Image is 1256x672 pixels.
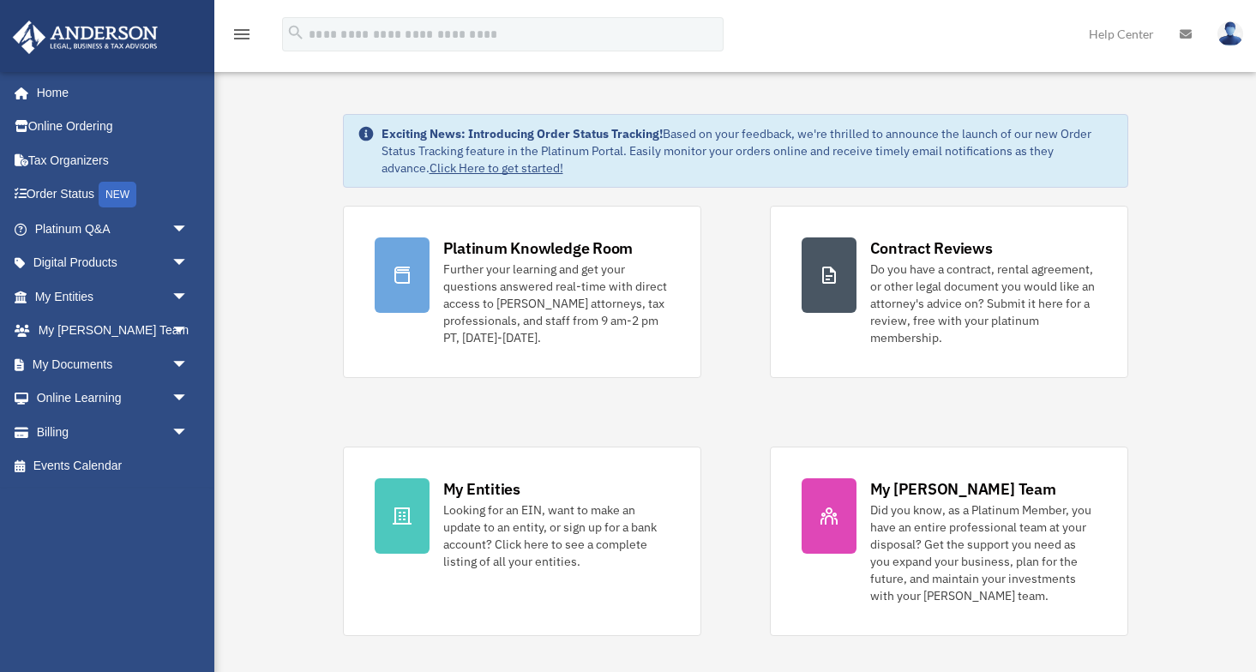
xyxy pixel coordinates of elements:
[12,212,214,246] a: Platinum Q&Aarrow_drop_down
[1217,21,1243,46] img: User Pic
[770,206,1128,378] a: Contract Reviews Do you have a contract, rental agreement, or other legal document you would like...
[870,261,1097,346] div: Do you have a contract, rental agreement, or other legal document you would like an attorney's ad...
[171,314,206,349] span: arrow_drop_down
[382,126,663,141] strong: Exciting News: Introducing Order Status Tracking!
[430,160,563,176] a: Click Here to get started!
[443,237,634,259] div: Platinum Knowledge Room
[770,447,1128,636] a: My [PERSON_NAME] Team Did you know, as a Platinum Member, you have an entire professional team at...
[443,261,670,346] div: Further your learning and get your questions answered real-time with direct access to [PERSON_NAM...
[870,501,1097,604] div: Did you know, as a Platinum Member, you have an entire professional team at your disposal? Get th...
[382,125,1114,177] div: Based on your feedback, we're thrilled to announce the launch of our new Order Status Tracking fe...
[171,347,206,382] span: arrow_drop_down
[870,237,993,259] div: Contract Reviews
[870,478,1056,500] div: My [PERSON_NAME] Team
[99,182,136,207] div: NEW
[171,279,206,315] span: arrow_drop_down
[171,212,206,247] span: arrow_drop_down
[443,478,520,500] div: My Entities
[12,449,214,483] a: Events Calendar
[12,143,214,177] a: Tax Organizers
[231,24,252,45] i: menu
[171,381,206,417] span: arrow_drop_down
[171,246,206,281] span: arrow_drop_down
[343,447,701,636] a: My Entities Looking for an EIN, want to make an update to an entity, or sign up for a bank accoun...
[12,279,214,314] a: My Entitiesarrow_drop_down
[443,501,670,570] div: Looking for an EIN, want to make an update to an entity, or sign up for a bank account? Click her...
[12,347,214,381] a: My Documentsarrow_drop_down
[12,75,206,110] a: Home
[12,314,214,348] a: My [PERSON_NAME] Teamarrow_drop_down
[12,246,214,280] a: Digital Productsarrow_drop_down
[343,206,701,378] a: Platinum Knowledge Room Further your learning and get your questions answered real-time with dire...
[12,415,214,449] a: Billingarrow_drop_down
[12,110,214,144] a: Online Ordering
[231,30,252,45] a: menu
[286,23,305,42] i: search
[12,177,214,213] a: Order StatusNEW
[171,415,206,450] span: arrow_drop_down
[12,381,214,416] a: Online Learningarrow_drop_down
[8,21,163,54] img: Anderson Advisors Platinum Portal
